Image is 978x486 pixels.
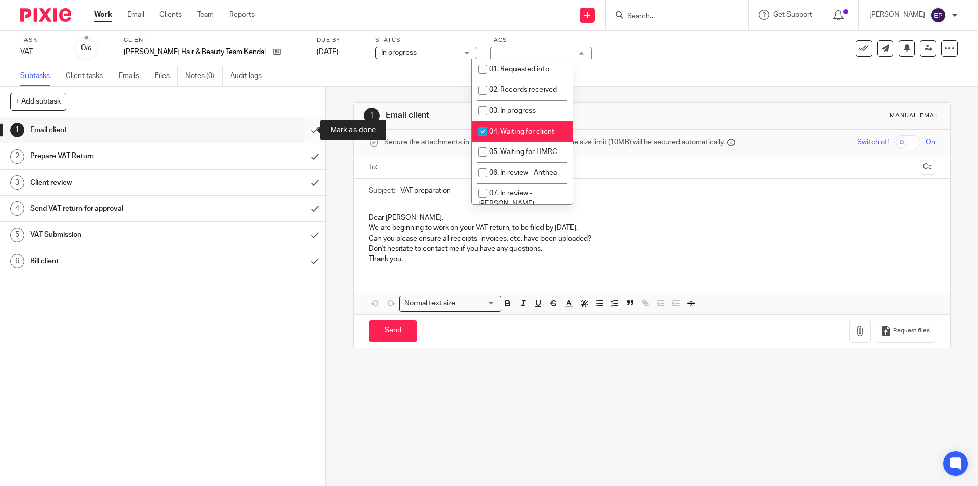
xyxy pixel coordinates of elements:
[369,244,935,254] p: Don't hesitate to contact me if you have any questions.
[869,10,925,20] p: [PERSON_NAME]
[384,137,725,147] span: Secure the attachments in this message. Files exceeding the size limit (10MB) will be secured aut...
[478,190,534,208] span: 07. In review - [PERSON_NAME]
[10,123,24,137] div: 1
[20,8,71,22] img: Pixie
[30,148,206,164] h1: Prepare VAT Return
[10,175,24,190] div: 3
[317,36,363,44] label: Due by
[30,227,206,242] h1: VAT Submission
[369,213,935,223] p: Dear [PERSON_NAME],
[10,149,24,164] div: 2
[930,7,946,23] img: svg%3E
[490,36,592,44] label: Tags
[229,10,255,20] a: Reports
[399,296,501,312] div: Search for option
[489,128,554,135] span: 04. Waiting for client
[127,10,144,20] a: Email
[10,228,24,242] div: 5
[185,66,223,86] a: Notes (0)
[920,160,935,175] button: Cc
[119,66,147,86] a: Emails
[230,66,269,86] a: Audit logs
[876,320,935,343] button: Request files
[66,66,111,86] a: Client tasks
[20,36,61,44] label: Task
[381,49,417,56] span: In progress
[890,112,940,120] div: Manual email
[369,234,935,244] p: Can you please ensure all receipts, invoices, etc. have been uploaded?
[30,253,206,269] h1: Bill client
[10,201,24,216] div: 4
[94,10,112,20] a: Work
[402,298,457,309] span: Normal text size
[489,148,557,156] span: 05. Waiting for HMRC
[10,254,24,268] div: 6
[20,66,58,86] a: Subtasks
[30,175,206,190] h1: Client review
[369,186,395,196] label: Subject:
[81,42,91,54] div: 0
[489,66,549,73] span: 01. Requested info
[30,201,206,216] h1: Send VAT return for approval
[926,137,935,147] span: On
[20,47,61,57] div: VAT
[10,93,66,110] button: + Add subtask
[369,254,935,264] p: Thank you.
[773,11,812,18] span: Get Support
[155,66,178,86] a: Files
[369,223,935,233] p: We are beginning to work on your VAT return, to be filed by [DATE].
[86,46,91,52] small: /6
[124,36,304,44] label: Client
[317,48,338,56] span: [DATE]
[489,86,557,93] span: 02. Records received
[386,110,674,121] h1: Email client
[458,298,495,309] input: Search for option
[369,162,380,172] label: To:
[197,10,214,20] a: Team
[375,36,477,44] label: Status
[893,327,930,335] span: Request files
[489,107,536,114] span: 03. In progress
[369,320,417,342] input: Send
[159,10,182,20] a: Clients
[626,12,718,21] input: Search
[489,169,557,176] span: 06. In review - Anthea
[30,122,206,138] h1: Email client
[364,108,380,124] div: 1
[124,47,268,57] p: [PERSON_NAME] Hair & Beauty Team Kendal Limited
[857,137,889,147] span: Switch off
